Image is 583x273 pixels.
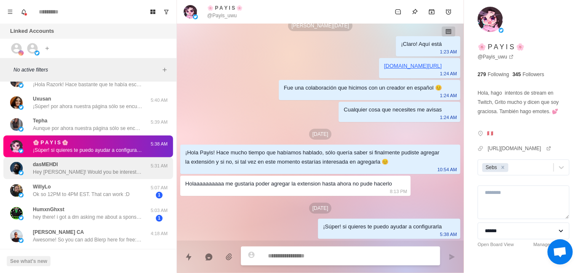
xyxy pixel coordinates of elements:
[10,207,23,220] img: picture
[221,249,238,265] button: Add media
[19,238,24,243] img: picture
[19,148,24,154] img: picture
[3,5,17,19] button: Menu
[19,193,24,198] img: picture
[10,96,23,109] img: picture
[440,113,457,122] p: 1:24 AM
[33,213,142,221] p: hey there! i got a dm asking me about a sponsorship with you guys on instagram, but I cant find t...
[478,42,524,52] p: 🌸 P A Y I S 🌸
[160,65,170,75] button: Add filters
[17,5,30,19] button: Notifications
[487,130,493,137] p: 🇵🇪
[201,249,217,265] button: Reply with AI
[440,230,457,239] p: 5:38 AM
[35,50,40,56] img: picture
[478,7,503,32] img: picture
[185,148,442,167] div: ¡Hola Payis! Hace mucho tiempo que habíamos hablado, sólo quería saber si finalmente pudiste agre...
[10,118,23,131] img: picture
[401,40,442,49] div: ¡Claro! Aquí está
[483,163,498,172] div: Sebs
[19,50,24,56] img: picture
[309,203,332,214] p: [DATE]
[19,83,24,88] img: picture
[440,3,457,20] button: Add reminder
[440,69,457,78] p: 1:24 AM
[548,239,573,265] div: Open chat
[156,192,163,199] span: 1
[406,3,423,20] button: Pin
[19,105,24,110] img: picture
[284,83,442,93] div: Fue una colaboración que hicimos con un creador en español 😊
[160,5,173,19] button: Show unread conversations
[488,145,551,152] a: [URL][DOMAIN_NAME]
[438,165,457,174] p: 10:54 AM
[488,71,509,78] p: Following
[10,230,23,242] img: picture
[10,184,23,197] img: picture
[33,183,51,191] p: WillyLo
[33,139,68,146] p: 🌸 P A Y I S 🌸
[146,5,160,19] button: Board View
[33,95,51,103] p: Uxusan
[33,117,47,125] p: Tepha
[33,161,58,168] p: dasMEHDI
[149,162,170,170] p: 5:31 AM
[19,215,24,220] img: picture
[149,140,170,148] p: 5:38 AM
[13,66,160,74] p: No active filters
[478,88,570,116] p: Hola, hago intentos de stream en Twitch, Grito mucho y dicen que soy graciosa. También hago emote...
[288,20,352,31] p: [PERSON_NAME][DATE]
[10,162,23,175] img: picture
[390,187,407,196] p: 8:13 PM
[384,63,442,69] a: [DOMAIN_NAME][URL]
[33,81,142,88] p: ¡Hola Razork! Hace bastante que te había escrito, sólo quería confirmar si habías recibido mi men...
[180,249,197,265] button: Quick replies
[42,43,52,53] button: Add account
[390,3,406,20] button: Mark as unread
[149,207,170,214] p: 5:03 AM
[149,119,170,126] p: 5:39 AM
[344,105,442,114] div: Cualquier cosa que necesites me avisas
[440,47,457,56] p: 1:23 AM
[33,146,142,154] p: ¡Súper! si quieres te puedo ayudar a configurarla
[184,5,197,19] img: picture
[185,179,392,188] div: Holaaaaaaaaaa me gustaria poder agregar la extension hasta ahora no pude hacerlo
[149,184,170,191] p: 5:07 AM
[33,228,84,236] p: [PERSON_NAME] CA
[19,170,24,175] img: picture
[478,71,486,78] p: 279
[149,97,170,104] p: 5:40 AM
[7,256,51,266] button: See what's new
[207,12,237,19] p: @Payis_uwu
[533,241,570,248] a: Manage Statuses
[499,28,504,33] img: picture
[33,206,64,213] p: HumxnGhxst
[193,14,198,19] img: picture
[513,71,521,78] p: 345
[444,249,460,265] button: Send message
[33,168,142,176] p: Hey [PERSON_NAME]! Would you be interested in adding sound alerts, free TTS or Media Sharing to y...
[33,103,142,110] p: ¡Súper! por ahora nuestra página sólo se encuentra en inglés, así que si quieres podríamos tener ...
[478,241,514,248] a: Open Board View
[10,140,23,153] img: picture
[10,27,54,35] p: Linked Accounts
[33,236,142,244] p: Awesome! So you can add Blerp here for free: [URL][DOMAIN_NAME] Let me know if you have any quest...
[33,125,142,132] p: Aunque por ahora nuestra página sólo se encuentra en inglés, así que si quieres podríamos tener u...
[523,71,544,78] p: Followers
[478,53,514,61] a: @Payis_uwu
[33,191,130,198] p: Ok so 12PM to 4PM EST. That can work :D
[309,129,332,140] p: [DATE]
[440,91,457,100] p: 1:24 AM
[498,163,508,172] div: Remove Sebs
[19,127,24,132] img: picture
[156,215,163,222] span: 1
[149,230,170,237] p: 4:18 AM
[423,3,440,20] button: Archive
[323,222,442,231] div: ¡Súper! si quieres te puedo ayudar a configurarla
[207,4,243,12] p: 🌸 P A Y I S 🌸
